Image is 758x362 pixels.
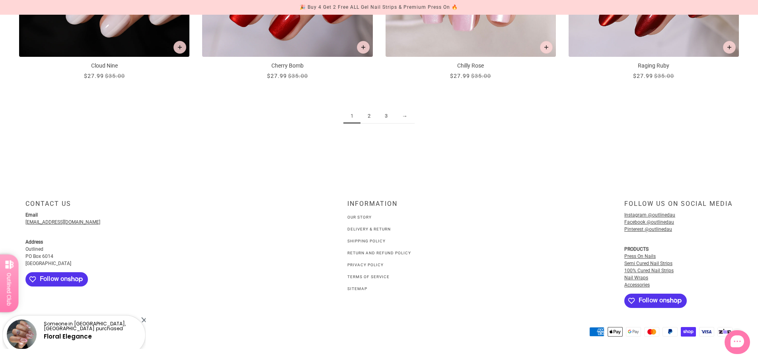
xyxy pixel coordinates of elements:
a: Return and Refund Policy [347,251,411,255]
a: Semi Cured Nail Strips [624,261,672,266]
p: Chilly Rose [386,62,556,70]
span: $27.99 [633,73,653,79]
span: 1 [343,109,360,124]
strong: PRODUCTS [624,246,649,252]
span: $35.00 [471,73,491,79]
a: Nail Wraps [624,275,648,281]
a: Instagram @outlinedau [624,212,675,218]
a: Terms of Service [347,275,390,279]
div: INFORMATION [347,200,411,214]
div: 🎉 Buy 4 Get 2 Free ALL Gel Nail Strips & Premium Press On 🔥 [300,3,458,12]
span: $35.00 [654,73,674,79]
span: $27.99 [267,73,287,79]
a: 100% Cured Nail Strips [624,268,674,273]
button: Add to cart [357,41,370,54]
a: Facebook @outlinedau [624,219,674,225]
ul: Navigation [347,213,411,293]
a: 3 [378,109,395,124]
span: $27.99 [450,73,470,79]
a: Privacy Policy [347,263,384,267]
a: 2 [360,109,378,124]
button: Add to cart [173,41,186,54]
p: Cherry Bomb [202,62,372,70]
a: Pinterest @outlinedau [624,226,672,232]
div: Contact Us [25,200,253,214]
span: $35.00 [288,73,308,79]
a: [EMAIL_ADDRESS][DOMAIN_NAME] [25,219,100,225]
p: Outlined PO Box 6014 [GEOGRAPHIC_DATA] [25,238,185,267]
span: $27.99 [84,73,104,79]
a: Floral Elegance [44,332,92,341]
p: Cloud Nine [19,62,189,70]
a: Shipping Policy [347,239,386,243]
strong: Email [25,212,38,218]
a: Accessories [624,282,650,288]
button: Add to cart [540,41,553,54]
a: Press On Nails [624,254,656,259]
div: Follow us on social media [624,200,733,214]
span: $35.00 [105,73,125,79]
strong: Address [25,239,43,245]
button: Add to cart [723,41,736,54]
a: Delivery & Return [347,227,391,231]
a: Sitemap [347,287,367,291]
a: → [395,109,415,124]
a: Our Story [347,215,372,219]
p: Someone in [GEOGRAPHIC_DATA], [GEOGRAPHIC_DATA] purchased [44,321,138,331]
img: “zip [717,327,733,337]
p: Raging Ruby [569,62,739,70]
